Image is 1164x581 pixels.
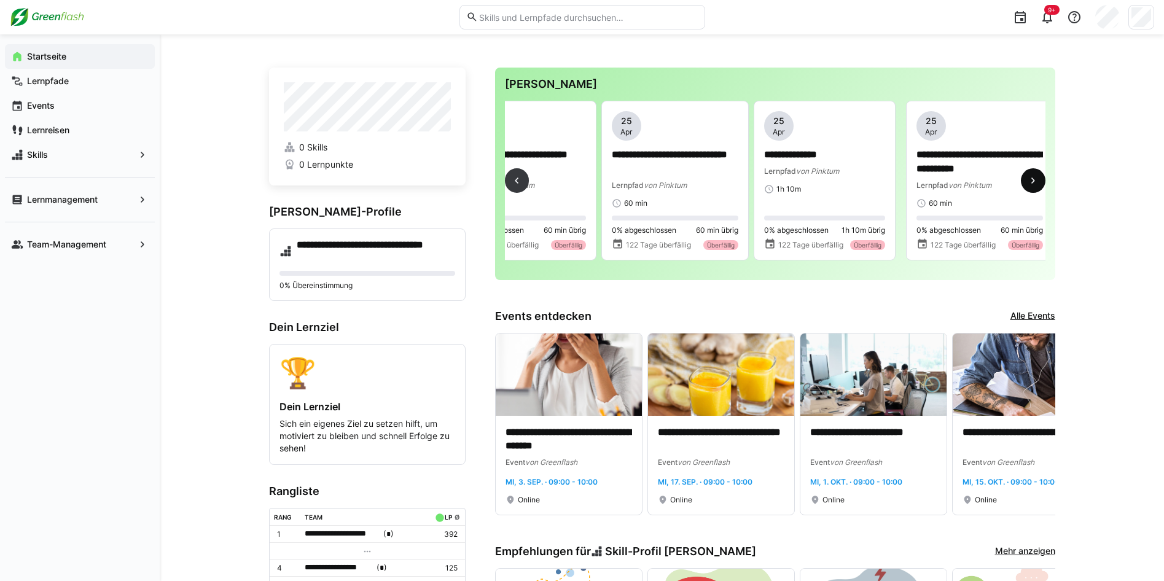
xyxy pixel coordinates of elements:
span: 60 min übrig [696,225,738,235]
a: ø [455,511,460,521]
div: Team [305,513,322,521]
span: 60 min [624,198,647,208]
span: 25 [621,115,632,127]
span: von Greenflash [678,458,730,467]
p: 392 [432,529,457,539]
span: Apr [773,127,784,137]
span: 1h 10m [776,184,801,194]
span: Lernpfad [764,166,796,176]
h4: Dein Lernziel [279,400,455,413]
span: von Greenflash [525,458,577,467]
span: 122 Tage überfällig [626,240,691,250]
span: Mi, 3. Sep. · 09:00 - 10:00 [506,477,598,486]
img: image [496,333,642,416]
span: 60 min [929,198,952,208]
p: 0% Übereinstimmung [279,281,455,290]
span: von Pinktum [948,181,991,190]
img: image [800,333,947,416]
a: Mehr anzeigen [995,545,1055,558]
span: Online [822,495,845,505]
h3: [PERSON_NAME]-Profile [269,205,466,219]
span: 25 [926,115,937,127]
a: Alle Events [1010,310,1055,323]
img: image [648,333,794,416]
p: Sich ein eigenes Ziel zu setzen hilft, um motiviert zu bleiben und schnell Erfolge zu sehen! [279,418,455,454]
input: Skills und Lernpfade durchsuchen… [478,12,698,23]
span: 0 Skills [299,141,327,154]
span: Mi, 17. Sep. · 09:00 - 10:00 [658,477,752,486]
span: Mi, 15. Okt. · 09:00 - 10:00 [963,477,1060,486]
div: Überfällig [551,240,586,250]
span: Apr [925,127,937,137]
span: ( ) [377,561,387,574]
img: image [953,333,1099,416]
div: Überfällig [1008,240,1043,250]
span: 0% abgeschlossen [612,225,676,235]
h3: [PERSON_NAME] [505,77,1045,91]
span: 122 Tage überfällig [931,240,996,250]
span: Lernpfad [916,181,948,190]
span: von Pinktum [491,181,534,190]
span: Event [810,458,830,467]
span: Lernpfad [612,181,644,190]
span: 0% abgeschlossen [764,225,829,235]
a: 0 Skills [284,141,451,154]
span: von Pinktum [644,181,687,190]
span: Apr [620,127,632,137]
span: von Greenflash [830,458,882,467]
span: 60 min übrig [544,225,586,235]
span: 1h 10m übrig [842,225,885,235]
span: 9+ [1048,6,1056,14]
span: Online [518,495,540,505]
span: 122 Tage überfällig [778,240,843,250]
div: 🏆 [279,354,455,391]
div: LP [445,513,452,521]
span: von Greenflash [982,458,1034,467]
span: von Pinktum [796,166,839,176]
span: ( ) [383,528,394,540]
div: Rang [274,513,292,521]
p: 125 [432,563,457,573]
span: Online [670,495,692,505]
span: Event [963,458,982,467]
div: Überfällig [850,240,885,250]
span: Mi, 1. Okt. · 09:00 - 10:00 [810,477,902,486]
p: 4 [277,563,295,573]
p: 1 [277,529,295,539]
h3: Dein Lernziel [269,321,466,334]
span: 0 Lernpunkte [299,158,353,171]
span: Online [975,495,997,505]
h3: Rangliste [269,485,466,498]
span: Event [506,458,525,467]
span: 60 min übrig [1001,225,1043,235]
span: 0% abgeschlossen [916,225,981,235]
span: Event [658,458,678,467]
span: 122 Tage überfällig [474,240,539,250]
span: 25 [773,115,784,127]
div: Überfällig [703,240,738,250]
h3: Events entdecken [495,310,592,323]
span: Skill-Profil [PERSON_NAME] [605,545,756,558]
h3: Empfehlungen für [495,545,757,558]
